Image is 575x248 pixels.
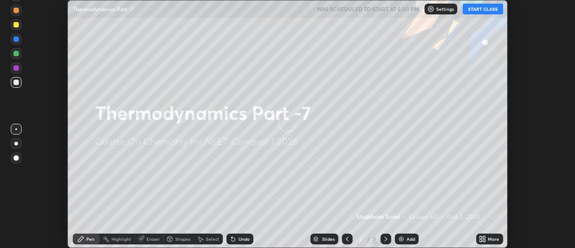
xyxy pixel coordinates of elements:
div: 2 [356,236,365,242]
div: Eraser [146,237,160,241]
div: More [488,237,499,241]
h5: WAS SCHEDULED TO START AT 5:00 PM [317,5,419,13]
div: / [367,236,370,242]
div: 2 [372,235,377,243]
div: Pen [86,237,94,241]
div: Slides [322,237,335,241]
div: Highlight [111,237,131,241]
img: class-settings-icons [427,5,434,13]
p: Thermodynamics Part -7 [73,5,133,13]
img: add-slide-button [398,235,405,243]
div: Undo [239,237,250,241]
div: Shapes [175,237,190,241]
button: START CLASS [463,4,503,14]
div: Add [407,237,415,241]
div: Select [206,237,219,241]
p: Settings [436,7,454,11]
